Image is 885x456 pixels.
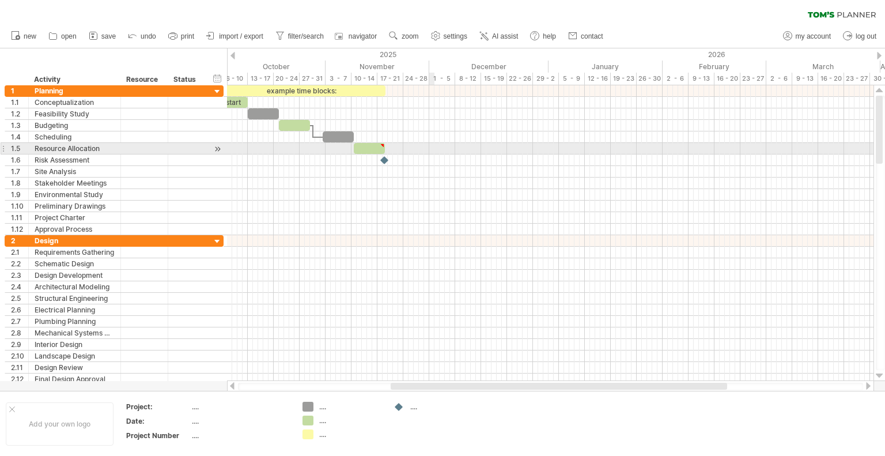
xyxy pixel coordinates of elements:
[11,258,28,269] div: 2.2
[35,351,115,361] div: Landscape Design
[386,29,422,44] a: zoom
[11,235,28,246] div: 2
[165,29,198,44] a: print
[35,327,115,338] div: Mechanical Systems Design
[35,258,115,269] div: Schematic Design
[637,73,663,85] div: 26 - 30
[219,32,263,40] span: import / export
[192,416,289,426] div: ....
[455,73,481,85] div: 8 - 12
[689,73,714,85] div: 9 - 13
[35,281,115,292] div: Architectural Modeling
[492,32,518,40] span: AI assist
[126,431,190,440] div: Project Number
[300,73,326,85] div: 27 - 31
[714,73,740,85] div: 16 - 20
[35,201,115,212] div: Preliminary Drawings
[11,270,28,281] div: 2.3
[11,85,28,96] div: 1
[844,73,870,85] div: 23 - 27
[581,32,603,40] span: contact
[527,29,559,44] a: help
[533,73,559,85] div: 29 - 2
[35,85,115,96] div: Planning
[35,178,115,189] div: Stakeholder Meetings
[11,374,28,385] div: 2.12
[766,61,880,73] div: March 2026
[126,74,161,85] div: Resource
[543,32,556,40] span: help
[11,281,28,292] div: 2.4
[35,154,115,165] div: Risk Assessment
[35,97,115,108] div: Conceptualization
[11,293,28,304] div: 2.5
[796,32,831,40] span: my account
[125,29,160,44] a: undo
[11,212,28,223] div: 1.11
[11,224,28,235] div: 1.12
[35,316,115,327] div: Plumbing Planning
[35,362,115,373] div: Design Review
[46,29,80,44] a: open
[24,32,36,40] span: new
[429,61,549,73] div: December 2025
[35,166,115,177] div: Site Analysis
[326,73,351,85] div: 3 - 7
[217,97,248,108] div: start
[11,189,28,200] div: 1.9
[11,362,28,373] div: 2.11
[11,351,28,361] div: 2.10
[35,247,115,258] div: Requirements Gathering
[11,201,28,212] div: 1.10
[217,85,385,96] div: example time blocks:
[141,32,156,40] span: undo
[559,73,585,85] div: 5 - 9
[35,270,115,281] div: Design Development
[273,29,327,44] a: filter/search
[11,304,28,315] div: 2.6
[126,402,190,412] div: Project:
[326,61,429,73] div: November 2025
[476,29,521,44] a: AI assist
[11,131,28,142] div: 1.4
[61,32,77,40] span: open
[11,166,28,177] div: 1.7
[780,29,834,44] a: my account
[840,29,880,44] a: log out
[35,235,115,246] div: Design
[11,327,28,338] div: 2.8
[11,339,28,350] div: 2.9
[35,374,115,385] div: Final Design Approval
[565,29,607,44] a: contact
[818,73,844,85] div: 16 - 20
[35,108,115,119] div: Feasibility Study
[663,73,689,85] div: 2 - 6
[549,61,663,73] div: January 2026
[481,73,507,85] div: 15 - 19
[35,120,115,131] div: Budgeting
[11,154,28,165] div: 1.6
[288,32,324,40] span: filter/search
[428,29,471,44] a: settings
[319,416,382,425] div: ....
[11,316,28,327] div: 2.7
[663,61,766,73] div: February 2026
[11,247,28,258] div: 2.1
[11,97,28,108] div: 1.1
[8,29,40,44] a: new
[173,74,199,85] div: Status
[35,304,115,315] div: Electrical Planning
[11,108,28,119] div: 1.2
[11,143,28,154] div: 1.5
[35,293,115,304] div: Structural Engineering
[429,73,455,85] div: 1 - 5
[319,402,382,412] div: ....
[126,416,190,426] div: Date:
[192,402,289,412] div: ....
[101,32,116,40] span: save
[792,73,818,85] div: 9 - 13
[203,29,267,44] a: import / export
[6,402,114,446] div: Add your own logo
[611,73,637,85] div: 19 - 23
[349,32,377,40] span: navigator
